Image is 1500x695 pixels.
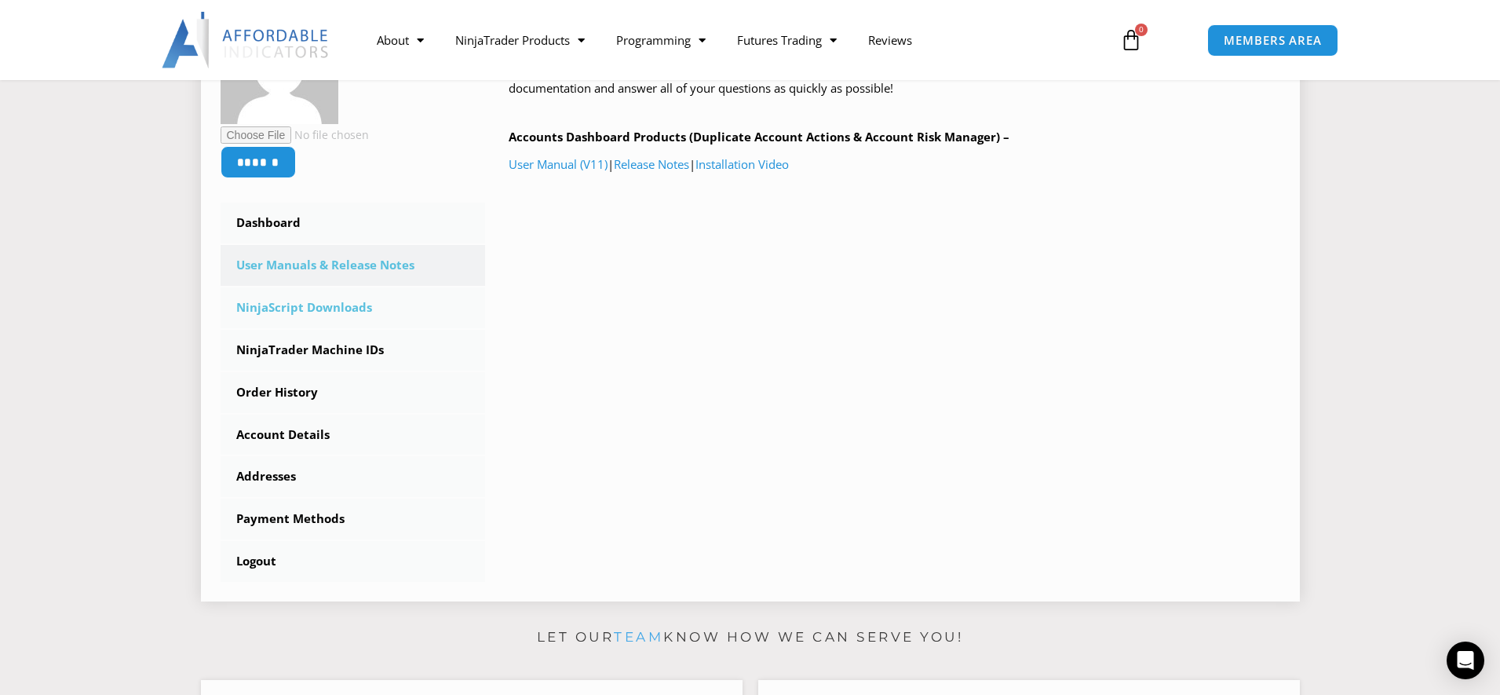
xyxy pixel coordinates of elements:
[721,22,852,58] a: Futures Trading
[509,129,1009,144] b: Accounts Dashboard Products (Duplicate Account Actions & Account Risk Manager) –
[221,456,486,497] a: Addresses
[614,156,689,172] a: Release Notes
[509,156,608,172] a: User Manual (V11)
[852,22,928,58] a: Reviews
[221,287,486,328] a: NinjaScript Downloads
[509,154,1280,176] p: | |
[440,22,600,58] a: NinjaTrader Products
[361,22,440,58] a: About
[221,372,486,413] a: Order History
[162,12,330,68] img: LogoAI | Affordable Indicators – NinjaTrader
[1447,642,1484,679] div: Open Intercom Messenger
[361,22,1102,58] nav: Menu
[1207,24,1338,57] a: MEMBERS AREA
[221,499,486,540] a: Payment Methods
[1097,17,1166,63] a: 0
[614,629,663,645] a: team
[1135,24,1148,36] span: 0
[221,541,486,582] a: Logout
[221,203,486,582] nav: Account pages
[221,245,486,286] a: User Manuals & Release Notes
[695,156,789,172] a: Installation Video
[600,22,721,58] a: Programming
[1224,35,1322,46] span: MEMBERS AREA
[221,203,486,243] a: Dashboard
[221,415,486,455] a: Account Details
[201,625,1300,650] p: Let our know how we can serve you!
[221,330,486,371] a: NinjaTrader Machine IDs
